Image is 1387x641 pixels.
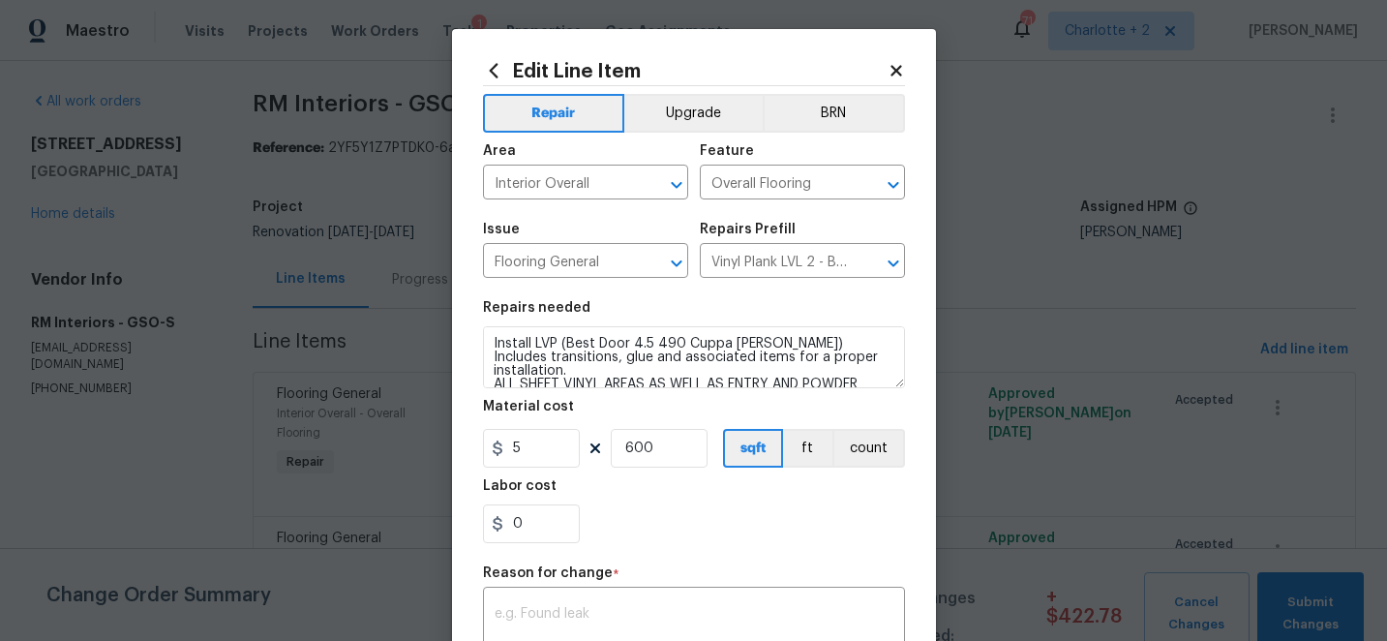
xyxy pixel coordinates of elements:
[483,479,557,493] h5: Labor cost
[663,171,690,198] button: Open
[832,429,905,468] button: count
[483,566,613,580] h5: Reason for change
[700,144,754,158] h5: Feature
[483,400,574,413] h5: Material cost
[783,429,832,468] button: ft
[763,94,905,133] button: BRN
[483,223,520,236] h5: Issue
[723,429,783,468] button: sqft
[483,144,516,158] h5: Area
[880,171,907,198] button: Open
[483,326,905,388] textarea: Install LVP (Best Door 4.5 490 Cuppa [PERSON_NAME]) Includes transitions, glue and associated ite...
[483,94,625,133] button: Repair
[880,250,907,277] button: Open
[663,250,690,277] button: Open
[700,223,796,236] h5: Repairs Prefill
[624,94,763,133] button: Upgrade
[483,60,888,81] h2: Edit Line Item
[483,301,590,315] h5: Repairs needed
